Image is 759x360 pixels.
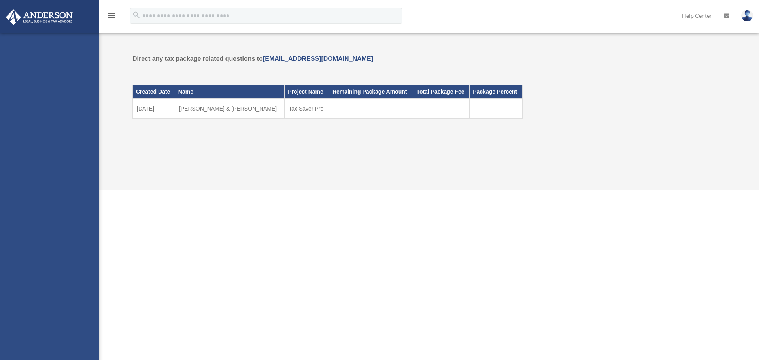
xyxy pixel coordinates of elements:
i: search [132,11,141,19]
img: Anderson Advisors Platinum Portal [4,9,75,25]
img: User Pic [741,10,753,21]
th: Remaining Package Amount [329,85,413,99]
a: [EMAIL_ADDRESS][DOMAIN_NAME] [263,55,373,62]
td: Tax Saver Pro [285,99,329,119]
th: Project Name [285,85,329,99]
a: menu [107,14,116,21]
th: Name [175,85,284,99]
i: menu [107,11,116,21]
td: [DATE] [133,99,175,119]
th: Total Package Fee [413,85,470,99]
th: Package Percent [470,85,522,99]
th: Created Date [133,85,175,99]
strong: Direct any tax package related questions to [132,55,373,62]
td: [PERSON_NAME] & [PERSON_NAME] [175,99,284,119]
